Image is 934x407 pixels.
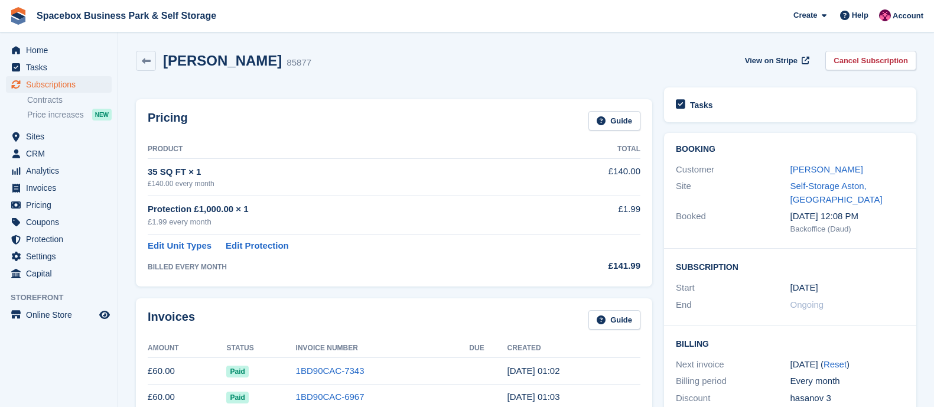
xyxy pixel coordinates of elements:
span: Tasks [26,59,97,76]
time: 2025-08-10 00:02:59 UTC [507,366,560,376]
th: Amount [148,339,226,358]
div: 85877 [287,56,311,70]
div: Customer [676,163,790,177]
div: Booked [676,210,790,235]
a: Edit Unit Types [148,239,211,253]
td: £60.00 [148,358,226,385]
th: Created [507,339,640,358]
div: Every month [790,375,905,388]
div: Site [676,180,790,206]
a: menu [6,59,112,76]
time: 2025-06-10 00:00:00 UTC [790,281,818,295]
a: menu [6,145,112,162]
span: Home [26,42,97,58]
span: CRM [26,145,97,162]
th: Product [148,140,549,159]
div: Start [676,281,790,295]
div: Backoffice (Daud) [790,223,905,235]
span: Create [793,9,817,21]
a: Cancel Subscription [825,51,916,70]
a: Reset [824,359,847,369]
div: Next invoice [676,358,790,372]
div: 35 SQ FT × 1 [148,165,549,179]
span: Invoices [26,180,97,196]
span: Price increases [27,109,84,121]
a: View on Stripe [740,51,812,70]
a: menu [6,214,112,230]
span: Paid [226,392,248,403]
div: £141.99 [549,259,640,273]
span: Coupons [26,214,97,230]
h2: Invoices [148,310,195,330]
td: £140.00 [549,158,640,196]
a: Spacebox Business Park & Self Storage [32,6,221,25]
span: Help [852,9,868,21]
h2: Billing [676,337,904,349]
a: Self-Storage Aston, [GEOGRAPHIC_DATA] [790,181,883,204]
h2: Booking [676,145,904,154]
td: £1.99 [549,196,640,235]
a: menu [6,180,112,196]
a: menu [6,197,112,213]
a: menu [6,162,112,179]
a: 1BD90CAC-7343 [296,366,365,376]
div: [DATE] 12:08 PM [790,210,905,223]
span: Protection [26,231,97,248]
th: Total [549,140,640,159]
th: Due [469,339,507,358]
span: Storefront [11,292,118,304]
span: Online Store [26,307,97,323]
a: Preview store [97,308,112,322]
a: Price increases NEW [27,108,112,121]
div: £140.00 every month [148,178,549,189]
a: Guide [588,111,640,131]
a: menu [6,265,112,282]
h2: Pricing [148,111,188,131]
div: £1.99 every month [148,216,549,228]
a: Edit Protection [226,239,289,253]
div: End [676,298,790,312]
span: Ongoing [790,299,824,310]
a: menu [6,248,112,265]
span: Sites [26,128,97,145]
div: BILLED EVERY MONTH [148,262,549,272]
span: Pricing [26,197,97,213]
span: Settings [26,248,97,265]
div: Billing period [676,375,790,388]
a: menu [6,307,112,323]
a: menu [6,76,112,93]
th: Invoice Number [296,339,470,358]
a: menu [6,128,112,145]
div: hasanov 3 [790,392,905,405]
span: Subscriptions [26,76,97,93]
img: Avishka Chauhan [879,9,891,21]
h2: Tasks [690,100,713,110]
span: View on Stripe [745,55,798,67]
span: Analytics [26,162,97,179]
div: NEW [92,109,112,121]
a: [PERSON_NAME] [790,164,863,174]
h2: [PERSON_NAME] [163,53,282,69]
div: [DATE] ( ) [790,358,905,372]
a: menu [6,42,112,58]
time: 2025-07-10 00:03:29 UTC [507,392,560,402]
img: stora-icon-8386f47178a22dfd0bd8f6a31ec36ba5ce8667c1dd55bd0f319d3a0aa187defe.svg [9,7,27,25]
a: 1BD90CAC-6967 [296,392,365,402]
a: Guide [588,310,640,330]
a: Contracts [27,95,112,106]
th: Status [226,339,295,358]
h2: Subscription [676,261,904,272]
span: Account [893,10,923,22]
div: Protection £1,000.00 × 1 [148,203,549,216]
div: Discount [676,392,790,405]
span: Capital [26,265,97,282]
span: Paid [226,366,248,377]
a: menu [6,231,112,248]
